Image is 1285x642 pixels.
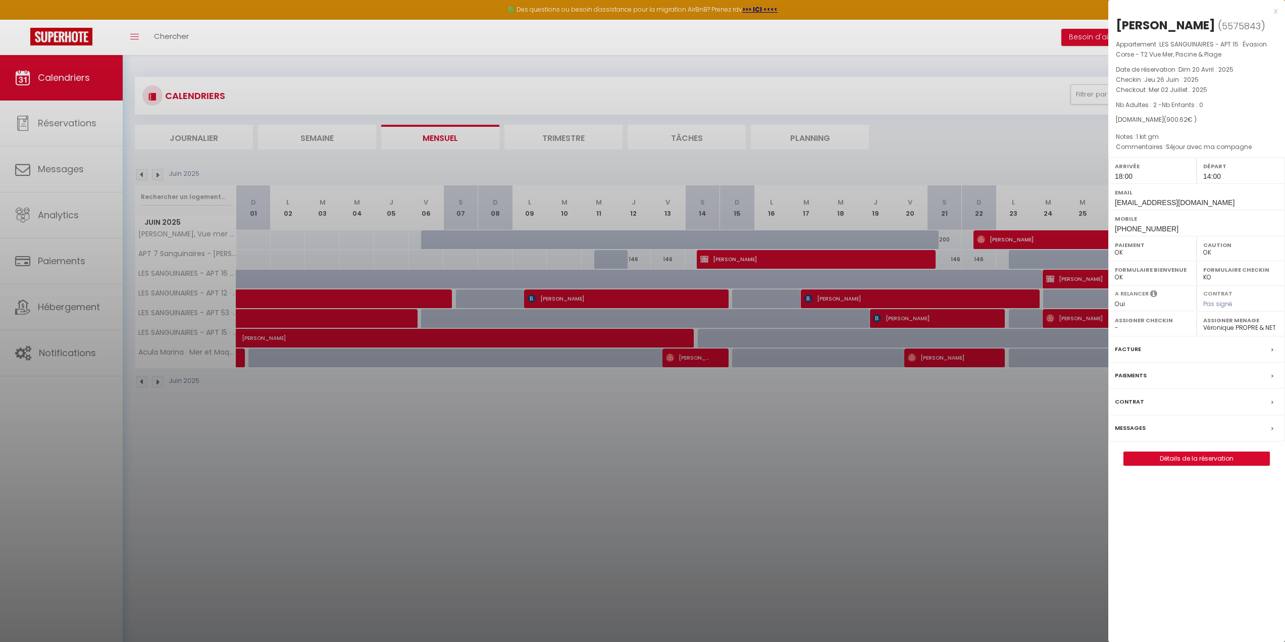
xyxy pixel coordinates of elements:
span: Séjour avec ma compagne [1166,142,1252,151]
div: [PERSON_NAME] [1116,17,1215,33]
span: Nb Enfants : 0 [1162,101,1203,109]
div: x [1108,5,1277,17]
span: LES SANGUINAIRES - APT 15 · Évasion Corse - T2 Vue Mer, Piscine & Plage [1116,40,1267,59]
label: Paiements [1115,370,1147,381]
label: Caution [1203,240,1278,250]
p: Checkin : [1116,75,1277,85]
span: [PHONE_NUMBER] [1115,225,1178,233]
label: Assigner Menage [1203,315,1278,325]
span: 5575843 [1222,20,1261,32]
span: 14:00 [1203,172,1221,180]
label: Mobile [1115,214,1278,224]
label: Email [1115,187,1278,197]
span: 1 kit gm [1136,132,1159,141]
span: Pas signé [1203,300,1232,308]
span: Mer 02 Juillet . 2025 [1149,85,1207,94]
label: Départ [1203,161,1278,171]
i: Sélectionner OUI si vous souhaiter envoyer les séquences de messages post-checkout [1150,289,1157,301]
p: Appartement : [1116,39,1277,60]
label: Facture [1115,344,1141,355]
label: A relancer [1115,289,1149,298]
span: Dim 20 Avril . 2025 [1178,65,1233,74]
label: Contrat [1203,289,1232,296]
span: [EMAIL_ADDRESS][DOMAIN_NAME] [1115,199,1235,207]
p: Date de réservation : [1116,65,1277,75]
p: Checkout : [1116,85,1277,95]
span: Jeu 26 Juin . 2025 [1144,75,1199,84]
label: Formulaire Bienvenue [1115,265,1190,275]
span: Nb Adultes : 2 - [1116,101,1203,109]
span: ( € ) [1164,115,1197,124]
a: Détails de la réservation [1124,452,1269,465]
div: [DOMAIN_NAME] [1116,115,1277,125]
span: ( ) [1218,19,1265,33]
span: 18:00 [1115,172,1133,180]
p: Commentaires : [1116,142,1277,152]
label: Arrivée [1115,161,1190,171]
button: Détails de la réservation [1123,452,1270,466]
p: Notes : [1116,132,1277,142]
label: Formulaire Checkin [1203,265,1278,275]
label: Paiement [1115,240,1190,250]
span: 900.62 [1166,115,1188,124]
label: Messages [1115,423,1146,433]
label: Contrat [1115,397,1144,407]
label: Assigner Checkin [1115,315,1190,325]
